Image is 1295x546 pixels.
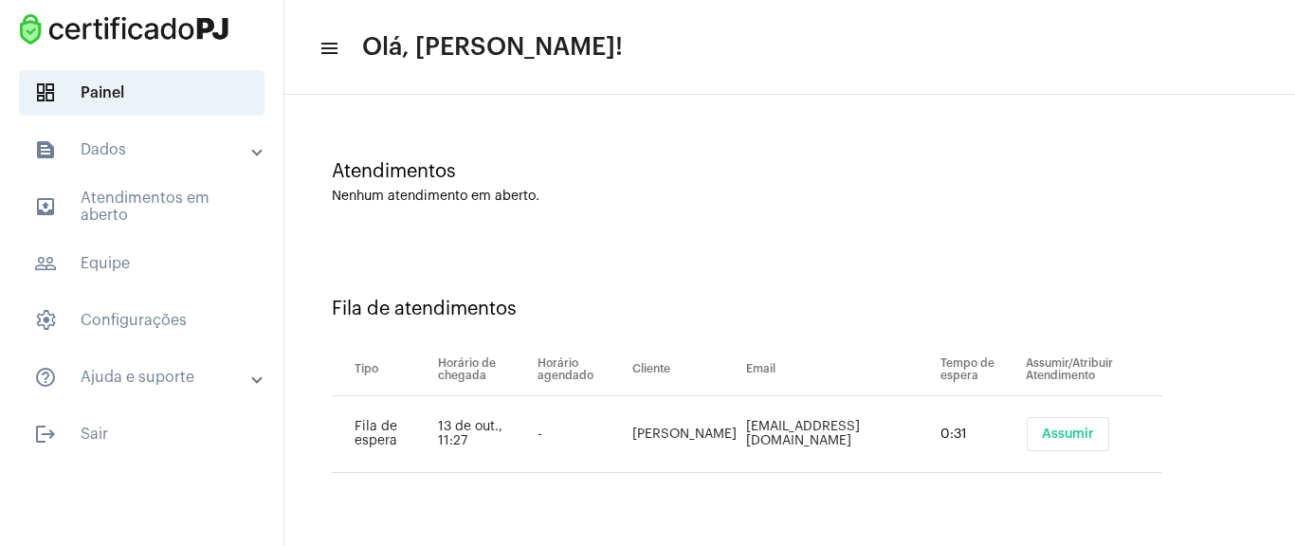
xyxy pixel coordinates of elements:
[319,37,337,60] mat-icon: sidenav icon
[34,138,253,161] mat-panel-title: Dados
[19,70,264,116] span: Painel
[34,195,57,218] mat-icon: sidenav icon
[34,423,57,446] mat-icon: sidenav icon
[19,184,264,229] span: Atendimentos em aberto
[34,252,57,275] mat-icon: sidenav icon
[332,161,1248,182] div: Atendimentos
[34,309,57,332] span: sidenav icon
[11,355,283,400] mat-expansion-panel-header: sidenav iconAjuda e suporte
[19,241,264,286] span: Equipe
[19,298,264,343] span: Configurações
[332,299,1248,319] div: Fila de atendimentos
[332,396,433,473] td: Fila de espera
[1026,417,1162,451] mat-chip-list: selection
[34,82,57,104] span: sidenav icon
[628,343,741,396] th: Cliente
[332,190,1248,204] div: Nenhum atendimento em aberto.
[936,396,1022,473] td: 0:31
[1027,417,1109,451] button: Assumir
[34,138,57,161] mat-icon: sidenav icon
[362,32,623,63] span: Olá, [PERSON_NAME]!
[15,9,233,49] img: fba4626d-73b5-6c3e-879c-9397d3eee438.png
[628,396,741,473] td: [PERSON_NAME]
[433,343,532,396] th: Horário de chegada
[332,343,433,396] th: Tipo
[741,396,936,473] td: [EMAIL_ADDRESS][DOMAIN_NAME]
[741,343,936,396] th: Email
[533,343,628,396] th: Horário agendado
[1021,343,1162,396] th: Assumir/Atribuir Atendimento
[11,127,283,173] mat-expansion-panel-header: sidenav iconDados
[936,343,1022,396] th: Tempo de espera
[19,411,264,457] span: Sair
[533,396,628,473] td: -
[34,366,57,389] mat-icon: sidenav icon
[433,396,532,473] td: 13 de out., 11:27
[1042,428,1094,441] span: Assumir
[34,366,253,389] mat-panel-title: Ajuda e suporte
